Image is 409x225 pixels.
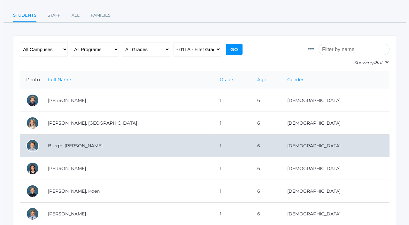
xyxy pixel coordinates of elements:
[251,157,281,180] td: 6
[287,77,304,82] a: Gender
[213,89,251,112] td: 1
[281,89,390,112] td: [DEMOGRAPHIC_DATA]
[72,9,80,22] a: All
[13,9,36,23] a: Students
[213,112,251,135] td: 1
[251,89,281,112] td: 6
[91,9,111,22] a: Families
[213,157,251,180] td: 1
[213,180,251,203] td: 1
[226,44,243,55] input: Go
[48,77,71,82] a: Full Name
[26,94,39,107] div: Nolan Alstot
[220,77,233,82] a: Grade
[281,112,390,135] td: [DEMOGRAPHIC_DATA]
[319,44,390,55] input: Filter by name
[26,185,39,198] div: Koen Crocker
[42,180,213,203] td: [PERSON_NAME], Koen
[251,180,281,203] td: 6
[213,135,251,157] td: 1
[257,77,266,82] a: Age
[251,112,281,135] td: 6
[20,71,42,89] th: Photo
[308,59,390,66] p: Showing of 18
[281,180,390,203] td: [DEMOGRAPHIC_DATA]
[26,117,39,129] div: Isla Armstrong
[251,135,281,157] td: 6
[26,162,39,175] div: Whitney Chea
[42,89,213,112] td: [PERSON_NAME]
[281,157,390,180] td: [DEMOGRAPHIC_DATA]
[48,9,60,22] a: Staff
[374,60,378,66] span: 18
[26,207,39,220] div: Liam Culver
[281,135,390,157] td: [DEMOGRAPHIC_DATA]
[42,157,213,180] td: [PERSON_NAME]
[42,135,213,157] td: Burgh, [PERSON_NAME]
[42,112,213,135] td: [PERSON_NAME], [GEOGRAPHIC_DATA]
[26,139,39,152] div: Gibson Burgh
